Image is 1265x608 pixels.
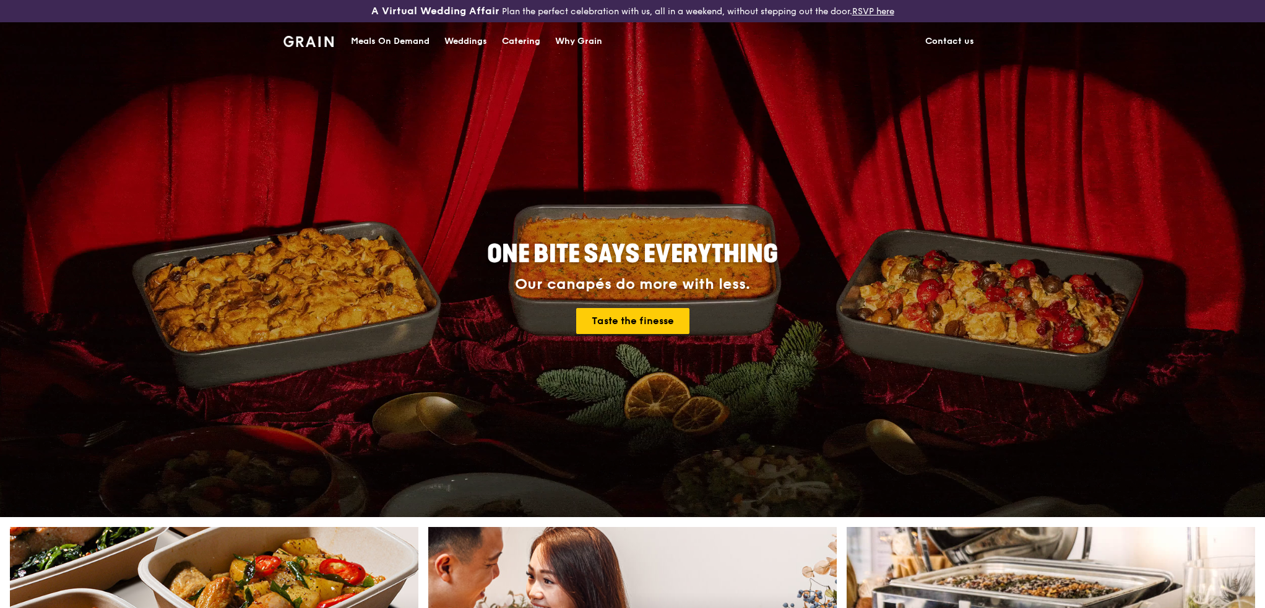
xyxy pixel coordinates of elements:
a: Catering [494,23,548,60]
a: Weddings [437,23,494,60]
div: Meals On Demand [351,23,430,60]
a: Why Grain [548,23,610,60]
a: Taste the finesse [576,308,689,334]
div: Our canapés do more with less. [410,276,855,293]
img: Grain [283,36,334,47]
div: Why Grain [555,23,602,60]
a: GrainGrain [283,22,334,59]
a: Contact us [918,23,982,60]
a: RSVP here [852,6,894,17]
div: Catering [502,23,540,60]
h3: A Virtual Wedding Affair [371,5,499,17]
div: Plan the perfect celebration with us, all in a weekend, without stepping out the door. [276,5,989,17]
span: ONE BITE SAYS EVERYTHING [487,239,778,269]
div: Weddings [444,23,487,60]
